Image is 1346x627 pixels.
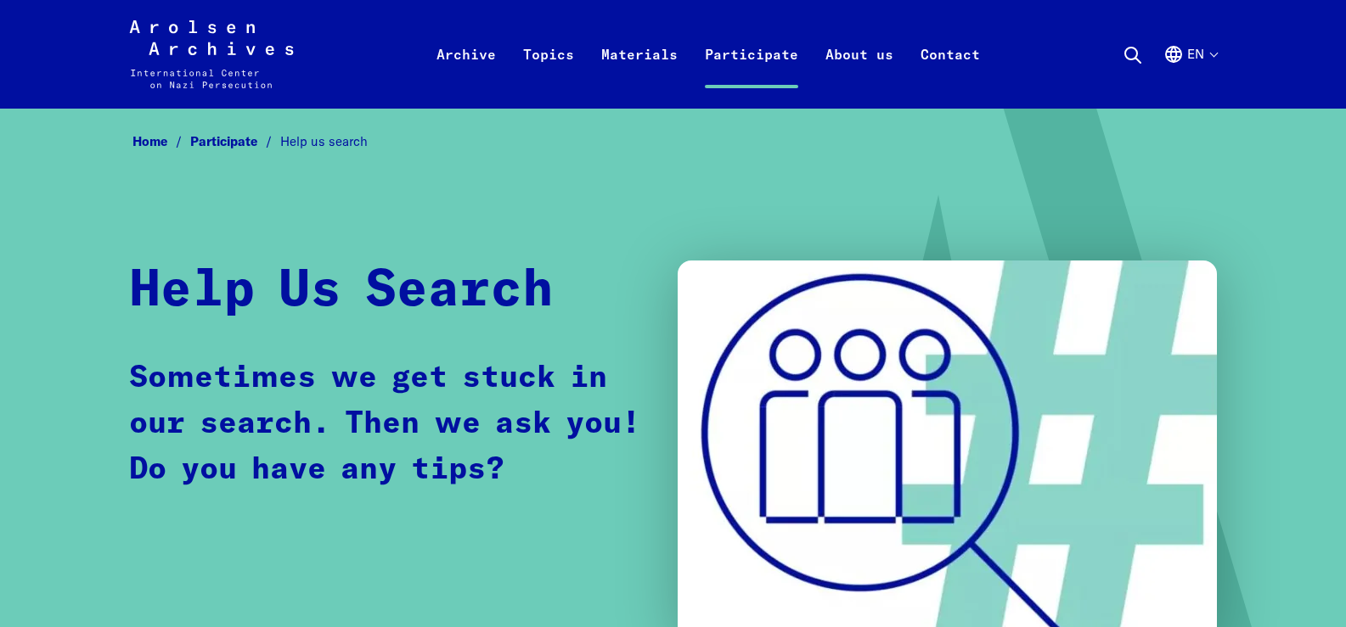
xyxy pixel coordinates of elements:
a: Home [132,133,190,149]
span: Help us search [280,133,368,149]
a: Contact [907,41,994,109]
a: Archive [423,41,510,109]
a: Participate [190,133,280,149]
nav: Breadcrumb [129,129,1218,155]
p: Sometimes we get stuck in our search. Then we ask you! Do you have any tips? [129,355,644,493]
h1: Help Us Search [129,260,554,322]
button: English, language selection [1163,44,1217,105]
a: Materials [588,41,691,109]
a: Participate [691,41,812,109]
nav: Primary [423,20,994,88]
a: Topics [510,41,588,109]
a: About us [812,41,907,109]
